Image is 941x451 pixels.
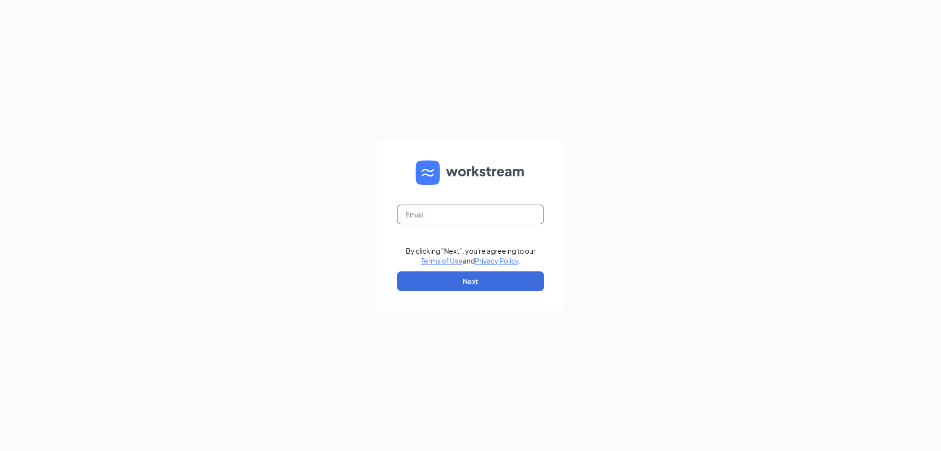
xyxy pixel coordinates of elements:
div: By clicking "Next", you're agreeing to our and . [406,246,536,265]
input: Email [397,205,544,224]
button: Next [397,271,544,291]
img: WS logo and Workstream text [416,160,525,185]
a: Privacy Policy [475,256,519,265]
a: Terms of Use [421,256,463,265]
